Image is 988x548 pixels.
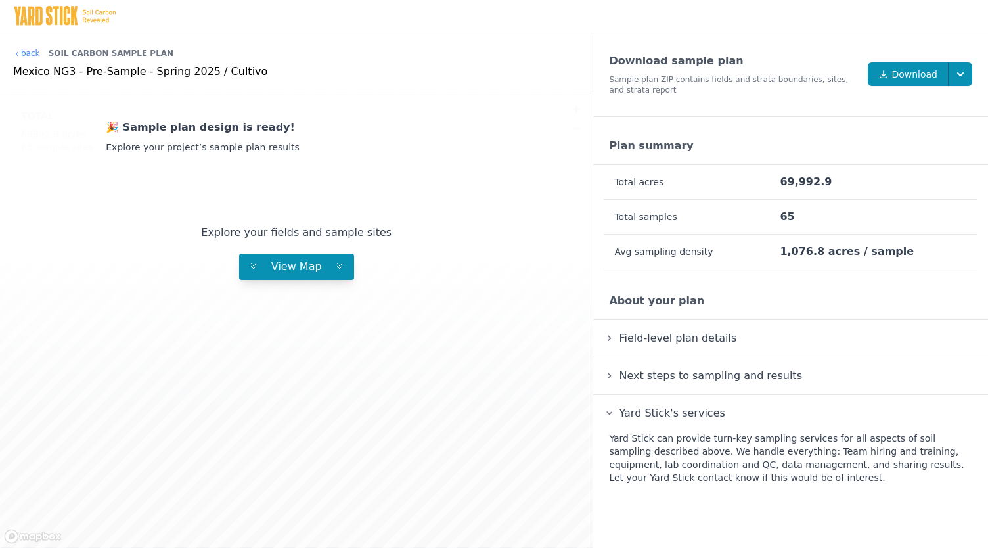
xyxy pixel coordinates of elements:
[13,5,117,26] img: Yard Stick Logo
[604,368,977,384] summary: Next steps to sampling and results
[593,283,988,320] div: About your plan
[604,235,779,269] th: Avg sampling density
[779,200,977,235] td: 65
[593,127,988,165] div: Plan summary
[616,404,727,422] span: Yard Stick's services
[201,225,392,240] div: Explore your fields and sample sites
[604,405,977,421] summary: Yard Stick's services
[779,235,977,269] td: 1,076.8 acres / sample
[779,165,977,200] td: 69,992.9
[604,331,977,346] summary: Field-level plan details
[49,43,174,64] div: Soil Carbon Sample Plan
[13,48,40,58] a: back
[616,329,739,347] span: Field-level plan details
[239,254,354,280] button: View Map
[616,367,804,384] span: Next steps to sampling and results
[13,64,579,80] div: Mexico NG3 - Pre-Sample - Spring 2025 / Cultivo
[868,62,949,86] a: Download
[604,165,779,200] th: Total acres
[261,260,332,273] span: View Map
[604,200,779,235] th: Total samples
[106,141,487,154] div: Explore your project’s sample plan results
[609,74,857,95] div: Sample plan ZIP contains fields and strata boundaries, sites, and strata report
[609,53,857,69] div: Download sample plan
[106,120,487,135] div: 🎉 Sample plan design is ready!
[604,426,977,490] div: Yard Stick can provide turn-key sampling services for all aspects of soil sampling described abov...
